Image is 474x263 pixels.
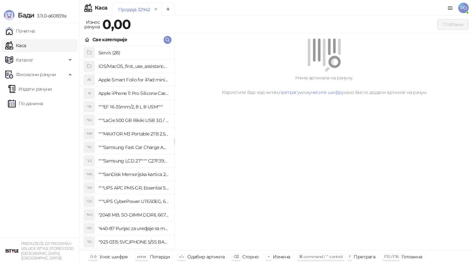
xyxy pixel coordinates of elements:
[233,254,239,259] span: ⌫
[84,156,94,166] div: "L2
[5,244,18,257] img: 64x64-companyLogo-77b92cf4-9946-4f36-9751-bf7bb5fd2c7d.png
[98,88,169,99] h4: Apple iPhone 11 Pro Silicone Case - Black
[102,16,131,32] strong: 0,00
[8,97,43,110] a: По данима
[84,115,94,126] div: "5G
[16,53,34,67] span: Каталог
[98,47,169,58] h4: Servis (28)
[402,252,422,261] div: Готовина
[84,196,94,207] div: "CU
[5,39,26,52] a: Каса
[98,61,169,72] h4: iOS/MacOS_first_use_assistance (4)
[84,142,94,153] div: "FC
[18,11,34,19] span: Бади
[21,241,74,260] small: PREDUZEĆE ZA TRGOVINU I USLUGE ISTYLE STORES DOO [GEOGRAPHIC_DATA] ([GEOGRAPHIC_DATA])
[187,252,224,261] div: Одабир артикла
[98,169,169,180] h4: """SanDisk Memorijska kartica 256GB microSDXC sa SD adapterom SDSQXA1-256G-GN6MA - Extreme PLUS, ...
[79,46,174,250] div: grid
[98,196,169,207] h4: """UPS CyberPower UT650EG, 650VA/360W , line-int., s_uko, desktop"""
[182,74,466,96] div: Нема артикала на рачуну. Користите бар код читач, или како бисте додали артикле на рачун.
[84,74,94,85] div: AS
[84,237,94,247] div: "S5
[92,36,127,43] div: Све категорије
[98,142,169,153] h4: """Samsung Fast Car Charge Adapter, brzi auto punja_, boja crna"""
[242,252,259,261] div: Сторно
[458,3,469,13] span: PD
[98,183,169,193] h4: """UPS APC PM5-GR, Essential Surge Arrest,5 utic_nica"""
[84,223,94,234] div: "PU
[384,254,398,259] span: F10 / F16
[98,74,169,85] h4: Apple Smart Folio for iPad mini (A17 Pro) - Sage
[84,183,94,193] div: "AP
[99,252,128,261] div: Унос шифре
[98,115,169,126] h4: """LaCie 500 GB Rikiki USB 3.0 / Ultra Compact & Resistant aluminum / USB 3.0 / 2.5"""""""
[84,102,94,112] div: "18
[95,5,107,11] div: Каса
[83,18,101,31] div: Износ рачуна
[137,254,146,259] span: enter
[84,129,94,139] div: "MP
[354,252,375,261] div: Претрага
[152,7,160,12] button: remove
[179,254,184,259] span: ↑/↓
[308,89,344,95] a: унесите шифру
[4,10,14,20] img: Logo
[349,254,350,259] span: f
[150,252,170,261] div: Потврди
[98,237,169,247] h4: "923-0315 SVC,IPHONE 5/5S BATTERY REMOVAL TRAY Držač za iPhone sa kojim se otvara display
[34,13,66,19] span: 3.11.0-a60839a
[16,68,56,81] span: Фискални рачуни
[90,254,96,259] span: 0-9
[279,89,300,95] a: претрагу
[84,169,94,180] div: "MK
[84,88,94,99] div: AI
[8,82,52,96] a: Издати рачуни
[98,223,169,234] h4: "440-87 Punjac za uredjaje sa micro USB portom 4/1, Stand."
[161,3,174,16] button: Add tab
[5,24,35,38] a: Почетна
[98,129,169,139] h4: """MAXTOR M3 Portable 2TB 2.5"""" crni eksterni hard disk HX-M201TCB/GM"""
[299,254,343,259] span: ⌘ command / ⌃ control
[273,252,290,261] div: Измена
[98,102,169,112] h4: """EF 16-35mm/2, 8 L III USM"""
[437,19,469,30] button: Плаћање
[445,3,456,13] a: Документација
[84,210,94,220] div: "MS
[98,210,169,220] h4: "2048 MB, SO-DIMM DDRII, 667 MHz, Napajanje 1,8 0,1 V, Latencija CL5"
[98,156,169,166] h4: """Samsung LCD 27"""" C27F390FHUXEN"""
[268,254,270,259] span: +
[118,6,150,13] div: Продаја 32942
